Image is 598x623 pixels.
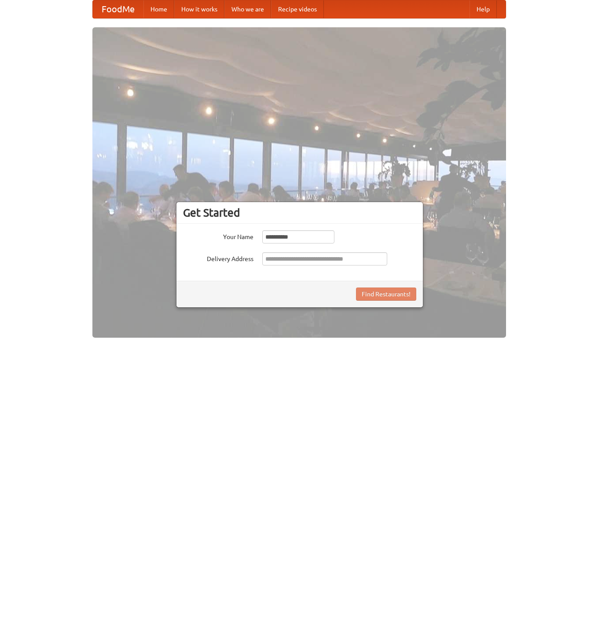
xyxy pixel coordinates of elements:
[93,0,143,18] a: FoodMe
[470,0,497,18] a: Help
[183,230,253,241] label: Your Name
[183,206,416,219] h3: Get Started
[143,0,174,18] a: Home
[174,0,224,18] a: How it works
[183,252,253,263] label: Delivery Address
[356,288,416,301] button: Find Restaurants!
[271,0,324,18] a: Recipe videos
[224,0,271,18] a: Who we are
